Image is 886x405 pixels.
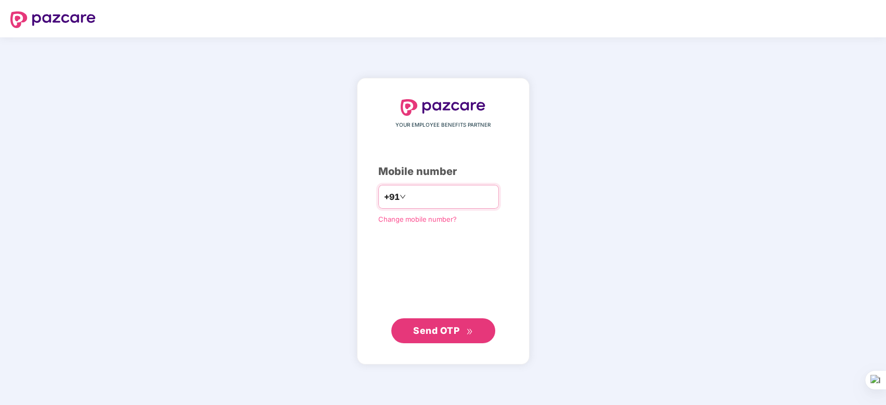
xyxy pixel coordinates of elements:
[466,328,473,335] span: double-right
[401,99,486,116] img: logo
[395,121,491,129] span: YOUR EMPLOYEE BENEFITS PARTNER
[378,215,457,223] a: Change mobile number?
[400,194,406,200] span: down
[391,318,495,343] button: Send OTPdouble-right
[384,191,400,204] span: +91
[413,325,459,336] span: Send OTP
[10,11,96,28] img: logo
[378,164,508,180] div: Mobile number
